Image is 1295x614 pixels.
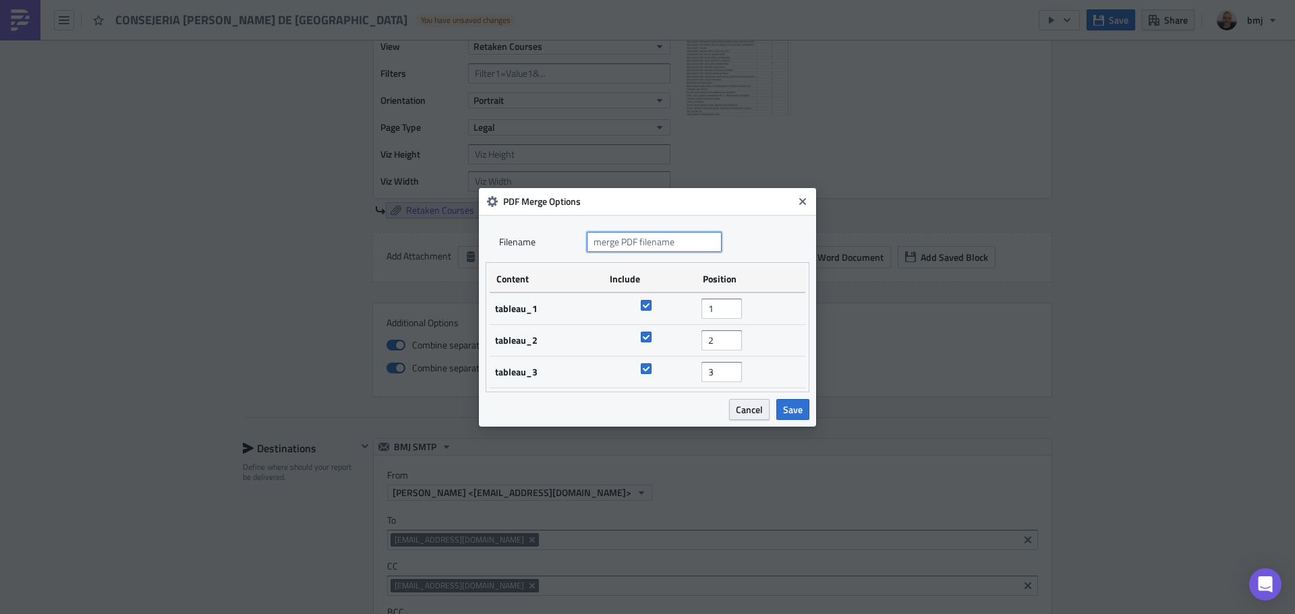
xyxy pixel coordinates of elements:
th: Include [603,266,696,293]
span: Save [783,402,803,417]
th: Content [490,266,603,293]
p: Note: The report is now exported from [GEOGRAPHIC_DATA]. [5,65,644,75]
span: Cancel [736,402,763,417]
p: Please find attached the monthly BMJ Case Reports Submissions & Page View Usage Report. [5,35,644,46]
p: Thanks, [5,94,644,105]
button: Save [776,399,809,420]
body: Rich Text Area. Press ALT-0 for help. [5,5,644,105]
td: tableau_1 [490,293,603,325]
button: Cancel [729,399,770,420]
button: Close [793,191,813,212]
input: merge PDF filename [587,232,722,252]
td: tableau_3 [490,356,603,388]
th: Position [696,266,805,293]
td: tableau_2 [490,324,603,356]
p: Hi, [5,5,644,16]
label: Filenam﻿e [499,232,580,252]
div: Open Intercom Messenger [1249,568,1282,601]
h6: PDF Merge Options [503,195,793,208]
